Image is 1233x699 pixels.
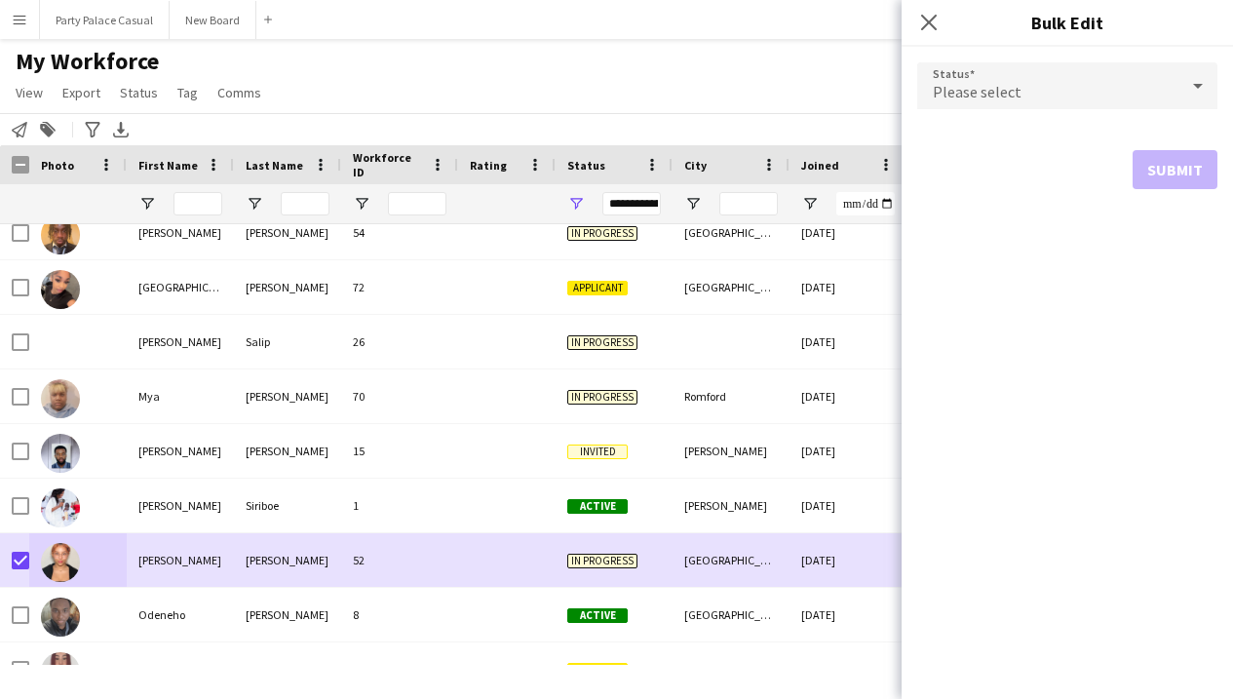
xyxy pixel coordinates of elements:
span: Export [62,84,100,101]
app-action-btn: Export XLSX [109,118,133,141]
div: [DATE] [790,206,906,259]
img: Michael Koduah [41,215,80,254]
div: [DATE] [790,479,906,532]
span: Applicant [567,663,628,678]
img: Nicolas Scott Adjei Fordjour [41,434,80,473]
div: Erith [673,642,790,696]
span: In progress [567,554,637,568]
span: Rating [470,158,507,173]
div: [DATE] [790,424,906,478]
span: City [684,158,707,173]
div: [GEOGRAPHIC_DATA] [673,588,790,641]
div: 57 [341,642,458,696]
span: Joined [801,158,839,173]
button: Open Filter Menu [246,195,263,213]
a: Export [55,80,108,105]
div: [PERSON_NAME] [127,315,234,369]
span: View [16,84,43,101]
div: [PERSON_NAME] [127,533,234,587]
div: 70 [341,369,458,423]
a: Tag [170,80,206,105]
div: 72 [341,260,458,314]
button: Open Filter Menu [353,195,370,213]
div: Romford [673,369,790,423]
div: [GEOGRAPHIC_DATA] [673,206,790,259]
div: Odeneho [127,588,234,641]
span: Workforce ID [353,150,423,179]
img: Mya Purcell [41,379,80,418]
div: [PERSON_NAME] [127,206,234,259]
span: Tag [177,84,198,101]
div: Mya [127,369,234,423]
input: City Filter Input [719,192,778,215]
span: Invited [567,445,628,459]
input: First Name Filter Input [173,192,222,215]
div: [PERSON_NAME] [234,642,341,696]
div: [PERSON_NAME] [127,479,234,532]
div: [PERSON_NAME] [234,206,341,259]
div: [PERSON_NAME] [127,424,234,478]
div: Salip [234,315,341,369]
a: Status [112,80,166,105]
div: [DATE] [790,588,906,641]
div: [GEOGRAPHIC_DATA] [673,533,790,587]
app-action-btn: Advanced filters [81,118,104,141]
button: New Board [170,1,256,39]
span: My Workforce [16,47,159,76]
div: Siriboe [234,479,341,532]
button: Open Filter Menu [801,195,819,213]
div: [PERSON_NAME] [234,424,341,478]
div: 8 [341,588,458,641]
span: In progress [567,226,637,241]
span: Active [567,499,628,514]
div: [PERSON_NAME] [673,479,790,532]
span: Comms [217,84,261,101]
app-action-btn: Notify workforce [8,118,31,141]
div: [PERSON_NAME] [673,424,790,478]
span: Applicant [567,281,628,295]
button: Open Filter Menu [567,195,585,213]
div: [PERSON_NAME] [234,260,341,314]
div: 15 [341,424,458,478]
img: Oliwia Karolina Serafin [41,652,80,691]
span: Last Name [246,158,303,173]
img: Nicole Siriboe [41,488,80,527]
button: Open Filter Menu [138,195,156,213]
button: Open Filter Menu [684,195,702,213]
a: Comms [210,80,269,105]
img: Milan Morgan [41,270,80,309]
div: 26 [341,315,458,369]
div: 1 [341,479,458,532]
input: Workforce ID Filter Input [388,192,446,215]
span: Photo [41,158,74,173]
div: 52 [341,533,458,587]
span: In progress [567,335,637,350]
div: [GEOGRAPHIC_DATA] [127,260,234,314]
div: [DATE] [790,369,906,423]
h3: Bulk Edit [902,10,1233,35]
span: Active [567,608,628,623]
a: View [8,80,51,105]
div: [DATE] [790,533,906,587]
img: Nora Hanke [41,543,80,582]
img: Odeneho Agyemang-Duah [41,598,80,637]
div: [PERSON_NAME] [234,533,341,587]
input: Joined Filter Input [836,192,895,215]
input: Last Name Filter Input [281,192,329,215]
div: Oliwia [127,642,234,696]
div: [PERSON_NAME] [234,369,341,423]
div: 54 [341,206,458,259]
span: Please select [933,82,1021,101]
span: First Name [138,158,198,173]
button: Party Palace Casual [40,1,170,39]
div: [DATE] [790,642,906,696]
span: In progress [567,390,637,405]
span: Status [567,158,605,173]
div: [GEOGRAPHIC_DATA] [673,260,790,314]
div: [DATE] [790,260,906,314]
app-action-btn: Add to tag [36,118,59,141]
div: [DATE] [790,315,906,369]
span: Status [120,84,158,101]
div: [PERSON_NAME] [234,588,341,641]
